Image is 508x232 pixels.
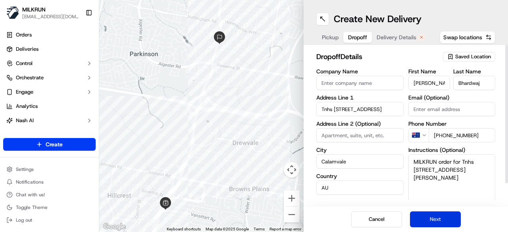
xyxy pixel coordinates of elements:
label: Zip Code [362,199,404,205]
button: Log out [3,215,96,226]
textarea: MILKRUN order for Tnhs [STREET_ADDRESS][PERSON_NAME] [408,154,496,214]
label: City [316,147,404,153]
span: Swap locations [443,33,482,41]
label: Address Line 1 [316,95,404,100]
input: Enter company name [316,76,404,90]
label: Email (Optional) [408,95,496,100]
button: Zoom out [284,207,300,222]
label: First Name [408,69,450,74]
span: Map data ©2025 Google [206,227,249,231]
button: Cancel [351,211,402,227]
span: Settings [16,166,34,173]
input: Enter last name [453,76,495,90]
span: Notifications [16,179,44,185]
input: Enter email address [408,102,496,116]
span: Engage [16,88,33,96]
button: MILKRUN [22,6,46,13]
button: Zoom in [284,190,300,206]
button: MILKRUNMILKRUN[EMAIL_ADDRESS][DOMAIN_NAME] [3,3,82,22]
span: Control [16,60,33,67]
a: Report a map error [269,227,301,231]
button: Toggle Theme [3,202,96,213]
button: Nash AI [3,114,96,127]
h1: Create New Delivery [334,13,421,25]
label: Company Name [316,69,404,74]
input: Enter city [316,154,404,169]
input: Enter phone number [429,128,496,142]
span: Delivery Details [377,33,416,41]
button: Engage [3,86,96,98]
span: Analytics [16,103,38,110]
span: Log out [16,217,32,223]
a: Orders [3,29,96,41]
label: Address Line 2 (Optional) [316,121,404,127]
label: Phone Number [408,121,496,127]
button: Swap locations [440,31,495,44]
input: Apartment, suite, unit, etc. [316,128,404,142]
button: Orchestrate [3,71,96,84]
a: Analytics [3,100,96,113]
button: Next [410,211,461,227]
button: Chat with us! [3,189,96,200]
label: Last Name [453,69,495,74]
label: State [316,199,358,205]
input: Enter country [316,180,404,195]
button: Notifications [3,176,96,188]
input: Enter first name [408,76,450,90]
a: Open this area in Google Maps (opens a new window) [101,222,127,232]
span: Toggle Theme [16,204,48,211]
label: Country [316,173,404,179]
span: Saved Location [455,53,491,60]
span: Chat with us! [16,192,45,198]
span: Orders [16,31,32,38]
img: MILKRUN [6,6,19,19]
span: Nash AI [16,117,34,124]
span: Product Catalog [16,131,54,138]
button: [EMAIL_ADDRESS][DOMAIN_NAME] [22,13,79,20]
a: Product Catalog [3,128,96,141]
span: Pickup [322,33,339,41]
span: Dropoff [348,33,367,41]
h2: dropoff Details [316,51,438,62]
span: Create [46,140,63,148]
img: Google [101,222,127,232]
button: Control [3,57,96,70]
button: Saved Location [443,51,495,62]
button: Keyboard shortcuts [167,226,201,232]
span: Deliveries [16,46,38,53]
a: Terms (opens in new tab) [254,227,265,231]
label: Instructions (Optional) [408,147,496,153]
button: Create [3,138,96,151]
button: Map camera controls [284,162,300,178]
button: Settings [3,164,96,175]
a: Deliveries [3,43,96,56]
span: Orchestrate [16,74,44,81]
input: Enter address [316,102,404,116]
